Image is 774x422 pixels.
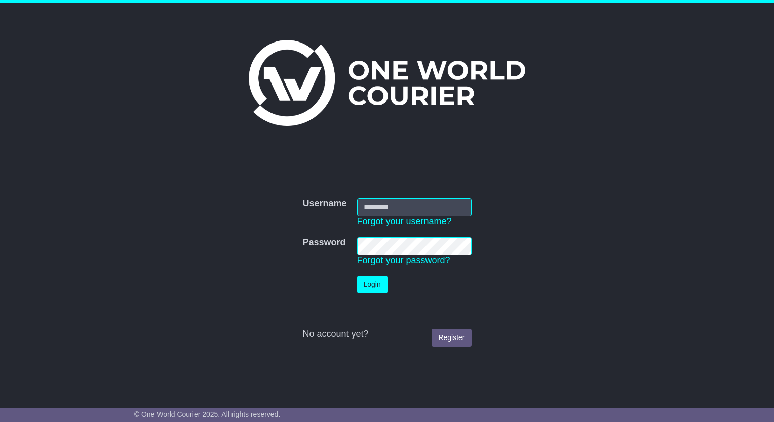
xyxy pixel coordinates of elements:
[302,237,345,248] label: Password
[249,40,525,126] img: One World
[134,410,281,418] span: © One World Courier 2025. All rights reserved.
[432,329,471,347] a: Register
[357,216,452,226] a: Forgot your username?
[302,198,346,209] label: Username
[357,255,450,265] a: Forgot your password?
[302,329,471,340] div: No account yet?
[357,276,388,293] button: Login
